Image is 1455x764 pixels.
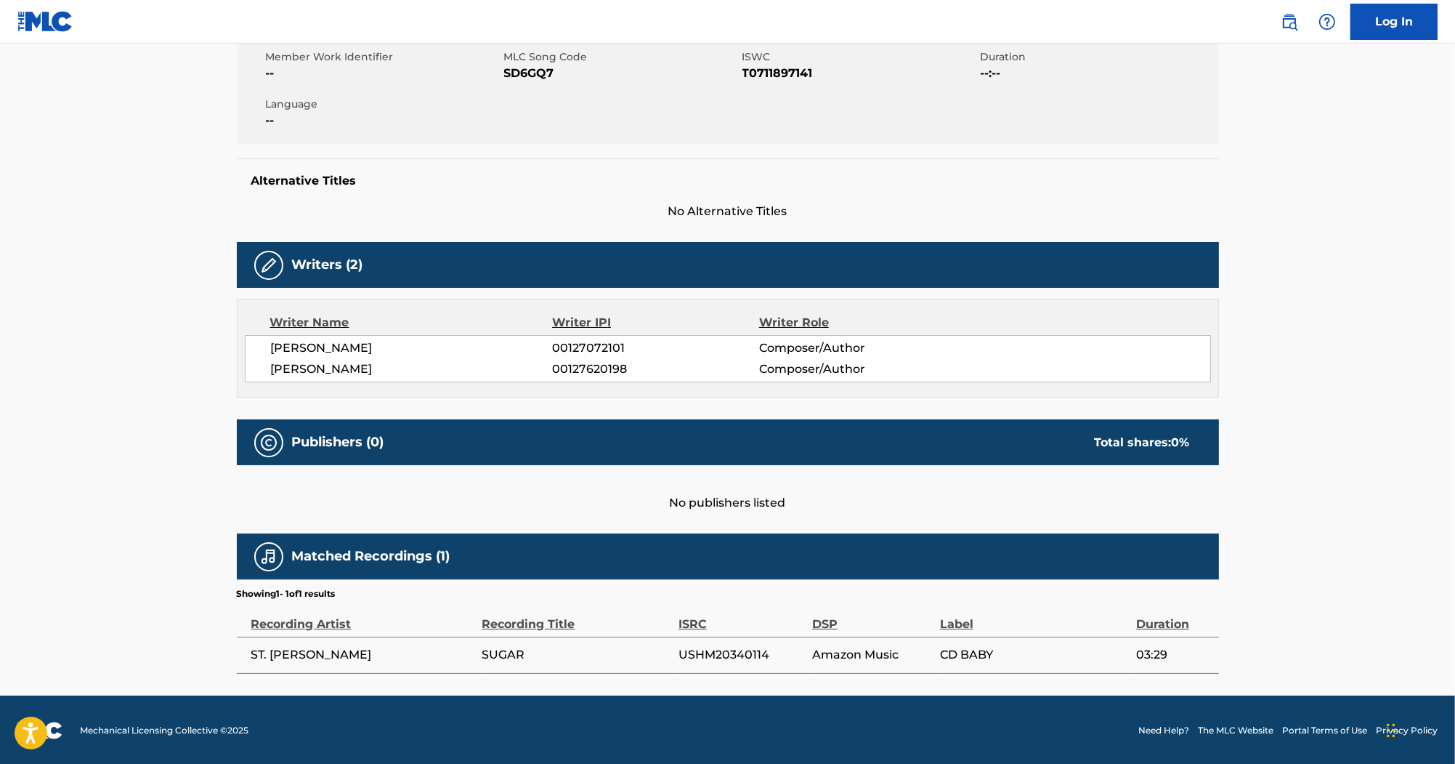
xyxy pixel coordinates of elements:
[552,361,758,378] span: 00127620198
[1350,4,1438,40] a: Log In
[678,600,805,633] div: ISRC
[1313,7,1342,36] div: Help
[271,339,553,357] span: [PERSON_NAME]
[270,314,553,331] div: Writer Name
[17,11,73,32] img: MLC Logo
[251,600,475,633] div: Recording Artist
[271,361,553,378] span: [PERSON_NAME]
[1282,724,1367,737] a: Portal Terms of Use
[292,257,363,273] h5: Writers (2)
[759,314,947,331] div: Writer Role
[237,465,1219,512] div: No publishers listed
[1281,13,1298,31] img: search
[1198,724,1273,737] a: The MLC Website
[981,49,1215,65] span: Duration
[1387,709,1395,752] div: Drag
[1138,724,1189,737] a: Need Help?
[260,257,277,274] img: Writers
[1275,7,1304,36] a: Public Search
[251,174,1204,188] h5: Alternative Titles
[482,600,671,633] div: Recording Title
[292,548,450,565] h5: Matched Recordings (1)
[482,646,671,664] span: SUGAR
[80,724,248,737] span: Mechanical Licensing Collective © 2025
[1172,435,1190,449] span: 0 %
[237,587,336,600] p: Showing 1 - 1 of 1 results
[504,65,739,82] span: SD6GQ7
[17,722,62,739] img: logo
[742,49,977,65] span: ISWC
[981,65,1215,82] span: --:--
[759,339,947,357] span: Composer/Author
[1136,600,1211,633] div: Duration
[1318,13,1336,31] img: help
[266,65,500,82] span: --
[940,600,1129,633] div: Label
[292,434,384,451] h5: Publishers (0)
[266,49,500,65] span: Member Work Identifier
[812,600,933,633] div: DSP
[266,97,500,112] span: Language
[260,434,277,451] img: Publishers
[812,646,933,664] span: Amazon Music
[742,65,977,82] span: T0711897141
[1382,694,1455,764] iframe: Chat Widget
[552,339,758,357] span: 00127072101
[266,112,500,129] span: --
[678,646,805,664] span: USHM20340114
[504,49,739,65] span: MLC Song Code
[552,314,759,331] div: Writer IPI
[1376,724,1438,737] a: Privacy Policy
[260,548,277,566] img: Matched Recordings
[1136,646,1211,664] span: 03:29
[940,646,1129,664] span: CD BABY
[1095,434,1190,451] div: Total shares:
[237,203,1219,220] span: No Alternative Titles
[759,361,947,378] span: Composer/Author
[251,646,475,664] span: ST. [PERSON_NAME]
